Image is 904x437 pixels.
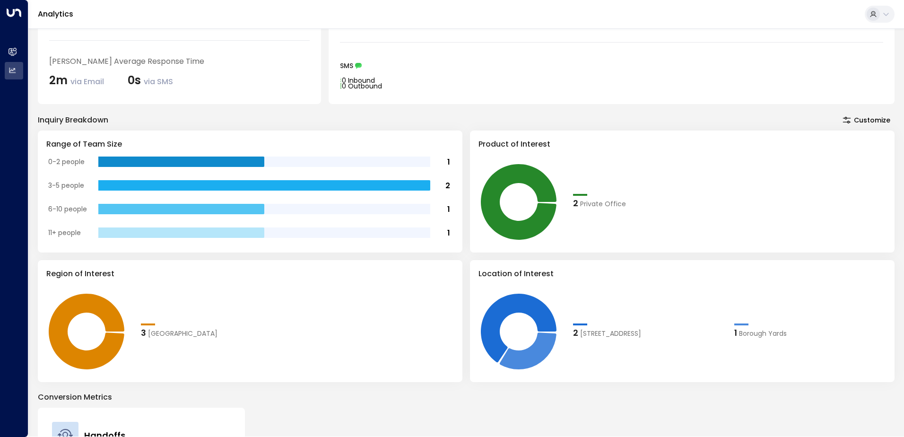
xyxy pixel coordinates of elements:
div: 3London [141,326,293,339]
h3: Region of Interest [46,268,454,280]
tspan: 1 [447,227,450,238]
div: 2Private Office [573,197,725,210]
span: London [148,329,217,339]
h3: Range of Team Size [46,139,454,150]
tspan: 6-10 people [48,204,87,214]
tspan: 0-2 people [48,157,85,166]
div: 220 Eastbourne Terrace [573,326,725,339]
tspan: 2 [445,180,450,191]
div: 1 [734,326,737,339]
div: 2 [573,197,578,210]
a: Analytics [38,9,73,19]
span: via SMS [144,76,173,87]
div: 0s [128,72,173,89]
span: via Email [70,76,104,87]
div: 2 [573,326,578,339]
div: 2m [49,72,104,89]
div: 3 [141,326,146,339]
div: SMS [340,62,883,69]
span: Borough Yards [739,329,787,339]
tspan: 0 Outbound [342,81,382,91]
span: Private Office [580,199,626,209]
h3: Product of Interest [478,139,886,150]
tspan: 11+ people [48,228,81,237]
tspan: 3-5 people [48,181,84,190]
tspan: 1 [447,204,450,215]
div: Inquiry Breakdown [38,114,108,126]
span: 20 Eastbourne Terrace [580,329,641,339]
div: [PERSON_NAME] Average Response Time [49,56,310,67]
tspan: 1 [447,157,450,167]
div: 1Borough Yards [734,326,886,339]
button: Customize [838,114,895,127]
tspan: 0 Inbound [342,76,375,85]
p: Conversion Metrics [38,392,895,403]
h3: Location of Interest [478,268,886,280]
